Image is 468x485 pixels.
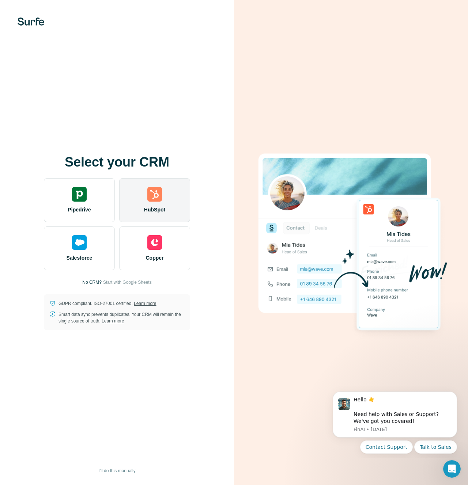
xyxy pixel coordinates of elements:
iframe: Intercom notifications message [322,385,468,458]
span: HubSpot [144,206,165,213]
h1: Select your CRM [44,155,190,169]
img: hubspot's logo [147,187,162,202]
img: HUBSPOT image [254,143,448,343]
iframe: Intercom live chat [443,460,461,478]
p: Smart data sync prevents duplicates. Your CRM will remain the single source of truth. [58,311,184,324]
button: I’ll do this manually [93,465,140,476]
span: Salesforce [67,254,93,261]
img: pipedrive's logo [72,187,87,202]
span: Copper [146,254,164,261]
p: No CRM? [82,279,102,286]
p: GDPR compliant. ISO-27001 certified. [58,300,156,307]
span: I’ll do this manually [98,467,135,474]
button: Start with Google Sheets [103,279,152,286]
a: Learn more [102,318,124,324]
img: copper's logo [147,235,162,250]
a: Learn more [134,301,156,306]
img: Surfe's logo [18,18,44,26]
img: salesforce's logo [72,235,87,250]
span: Pipedrive [68,206,91,213]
